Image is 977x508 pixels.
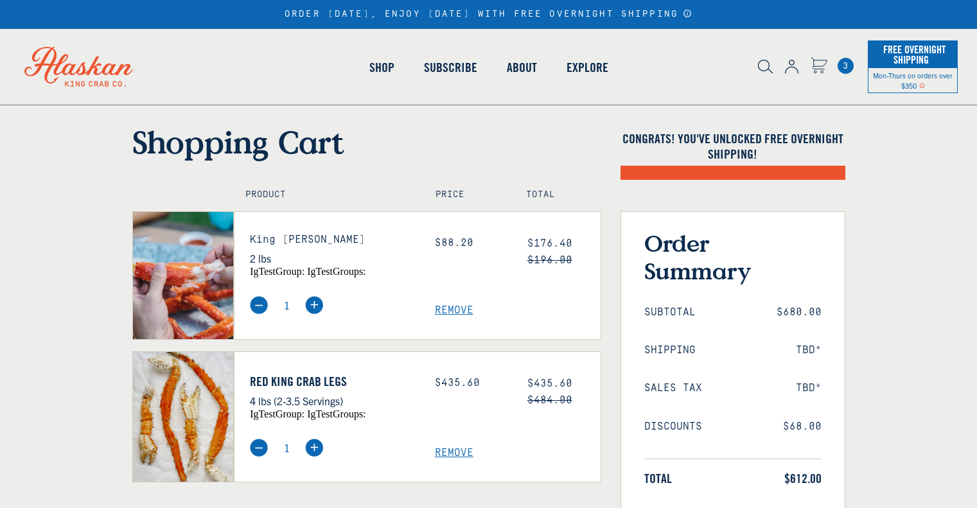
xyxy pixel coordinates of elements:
[250,439,268,457] img: minus
[526,189,589,200] h4: Total
[683,9,692,18] a: Announcement Bar Modal
[436,189,498,200] h4: Price
[838,58,854,74] span: 3
[527,394,572,406] s: $484.00
[644,421,702,433] span: Discounts
[250,296,268,314] img: minus
[644,344,696,356] span: Shipping
[644,306,696,319] span: Subtotal
[811,57,827,76] a: Cart
[245,189,408,200] h4: Product
[758,60,773,74] img: search
[435,447,601,459] a: Remove
[527,254,572,266] s: $196.00
[552,31,623,104] a: Explore
[250,374,416,389] a: Red King Crab Legs
[435,304,601,317] a: Remove
[250,408,304,419] span: igTestGroup:
[132,123,601,161] h1: Shopping Cart
[777,306,822,319] span: $680.00
[307,266,365,277] span: igTestGroups:
[133,352,234,482] img: Red King Crab Legs - 4 lbs (2-3.5 Servings)
[305,296,323,314] img: plus
[838,58,854,74] a: Cart
[527,378,572,389] span: $435.60
[250,234,416,246] h3: King [PERSON_NAME]
[133,212,234,338] img: King Crab Knuckles - 2 lbs
[409,31,492,104] a: Subscribe
[492,31,552,104] a: About
[6,29,151,105] img: Alaskan King Crab Co. logo
[644,382,702,394] span: Sales Tax
[307,408,365,419] span: igTestGroups:
[783,421,822,433] span: $68.00
[873,71,953,90] span: Mon-Thurs on orders over $350
[355,31,409,104] a: Shop
[621,131,845,162] h4: Congrats! You've unlocked FREE OVERNIGHT SHIPPING!
[435,237,508,249] div: $88.20
[435,377,508,389] div: $435.60
[880,40,946,69] span: Free Overnight Shipping
[644,471,672,486] span: Total
[785,60,798,74] img: account
[644,229,822,285] h3: Order Summary
[527,238,572,249] span: $176.40
[250,250,416,267] p: 2 lbs
[305,439,323,457] img: plus
[285,9,692,20] div: ORDER [DATE], ENJOY [DATE] WITH FREE OVERNIGHT SHIPPING
[250,392,416,409] p: 4 lbs (2-3.5 Servings)
[250,266,304,277] span: igTestGroup:
[784,471,822,486] span: $612.00
[919,81,925,90] span: Shipping Notice Icon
